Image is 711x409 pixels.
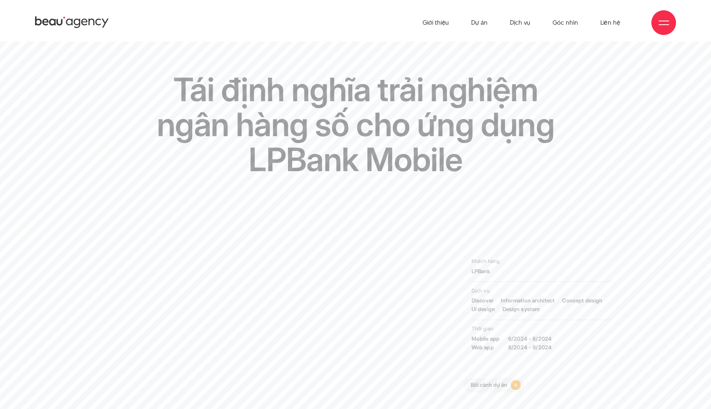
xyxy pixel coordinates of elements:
[472,257,613,265] span: Khách hàng
[472,343,613,352] strong: 8/2024 - 9/2024
[472,267,613,276] p: LPBank
[472,296,494,305] a: Discover
[472,343,501,352] span: Web app
[472,287,613,295] span: Dịch vụ
[472,305,495,314] a: UI design
[501,296,555,305] a: Information architect
[502,305,540,314] a: Design system
[472,325,613,333] span: Thời gian
[472,335,501,343] span: Mobile app
[151,72,560,177] h1: Tái định nghĩa trải nghiệm ngân hàng số cho ứng dụng LPBank Mobile
[463,378,524,393] a: Bối cảnh dự án
[472,335,613,343] strong: 6/2024 - 8/2024
[562,296,603,305] a: Concept design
